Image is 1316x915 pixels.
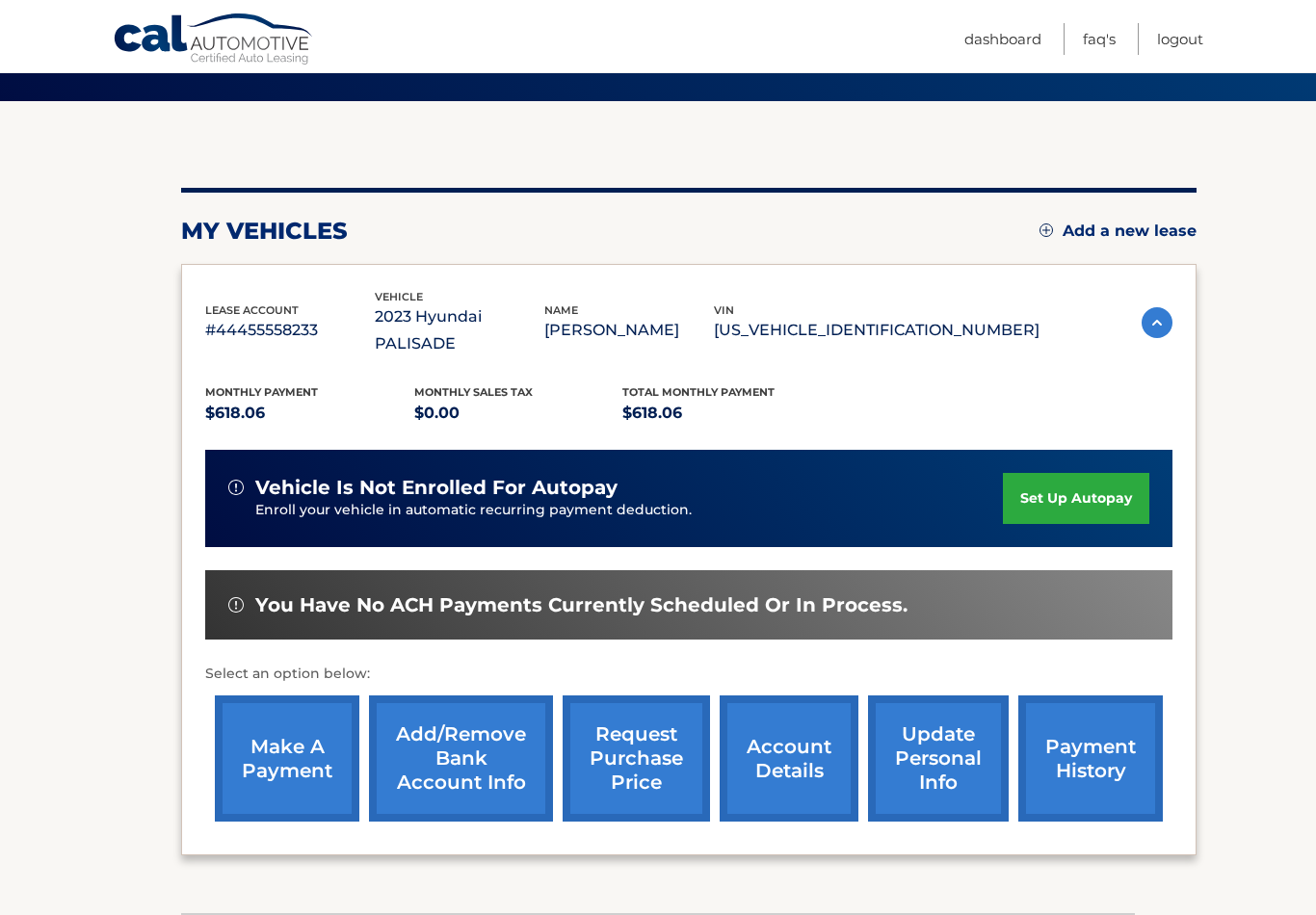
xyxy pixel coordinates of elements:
[714,303,734,317] span: vin
[964,23,1041,55] a: Dashboard
[375,303,544,357] p: 2023 Hyundai PALISADE
[255,500,1003,521] p: Enroll your vehicle in automatic recurring payment deduction.
[181,217,348,246] h2: my vehicles
[622,385,775,399] span: Total Monthly Payment
[228,480,244,495] img: alert-white.svg
[205,317,375,344] p: #44455558233
[205,385,318,399] span: Monthly Payment
[544,317,714,344] p: [PERSON_NAME]
[414,400,623,427] p: $0.00
[215,695,359,822] a: make a payment
[255,476,618,500] span: vehicle is not enrolled for autopay
[563,695,710,822] a: request purchase price
[205,663,1172,686] p: Select an option below:
[1040,223,1053,237] img: add.svg
[205,400,414,427] p: $618.06
[1157,23,1203,55] a: Logout
[1018,695,1163,822] a: payment history
[1083,23,1116,55] a: FAQ's
[375,290,423,303] span: vehicle
[228,597,244,613] img: alert-white.svg
[113,13,315,68] a: Cal Automotive
[868,695,1009,822] a: update personal info
[205,303,299,317] span: lease account
[544,303,578,317] span: name
[720,695,858,822] a: account details
[369,695,553,822] a: Add/Remove bank account info
[414,385,533,399] span: Monthly sales Tax
[622,400,831,427] p: $618.06
[714,317,1040,344] p: [US_VEHICLE_IDENTIFICATION_NUMBER]
[1040,222,1197,241] a: Add a new lease
[1142,307,1172,338] img: accordion-active.svg
[255,593,908,617] span: You have no ACH payments currently scheduled or in process.
[1003,473,1149,524] a: set up autopay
